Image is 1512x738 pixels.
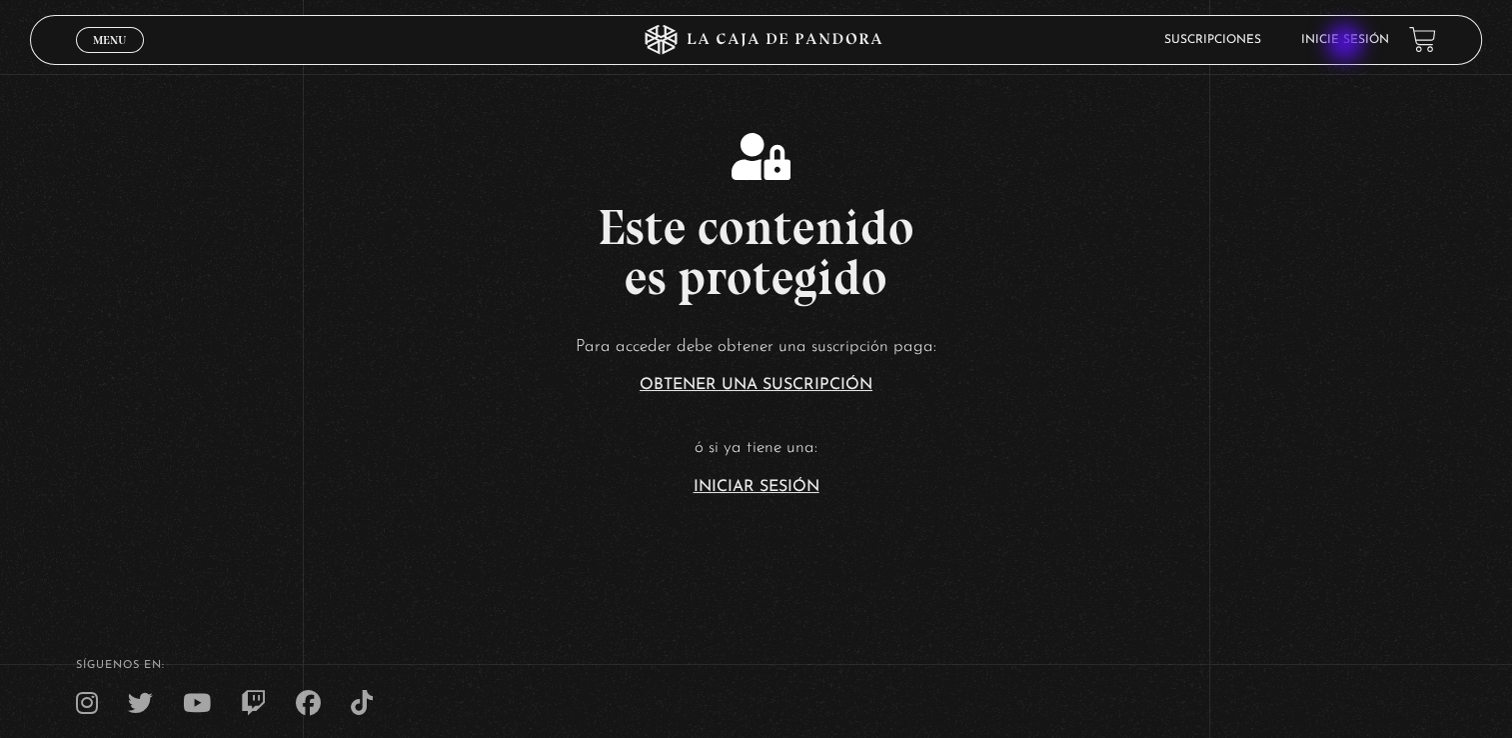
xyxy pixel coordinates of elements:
[640,377,872,393] a: Obtener una suscripción
[93,34,126,46] span: Menu
[694,479,819,495] a: Iniciar Sesión
[1409,26,1436,53] a: View your shopping cart
[1301,34,1389,46] a: Inicie sesión
[1164,34,1261,46] a: Suscripciones
[76,660,1437,671] h4: SÍguenos en:
[86,51,133,65] span: Cerrar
